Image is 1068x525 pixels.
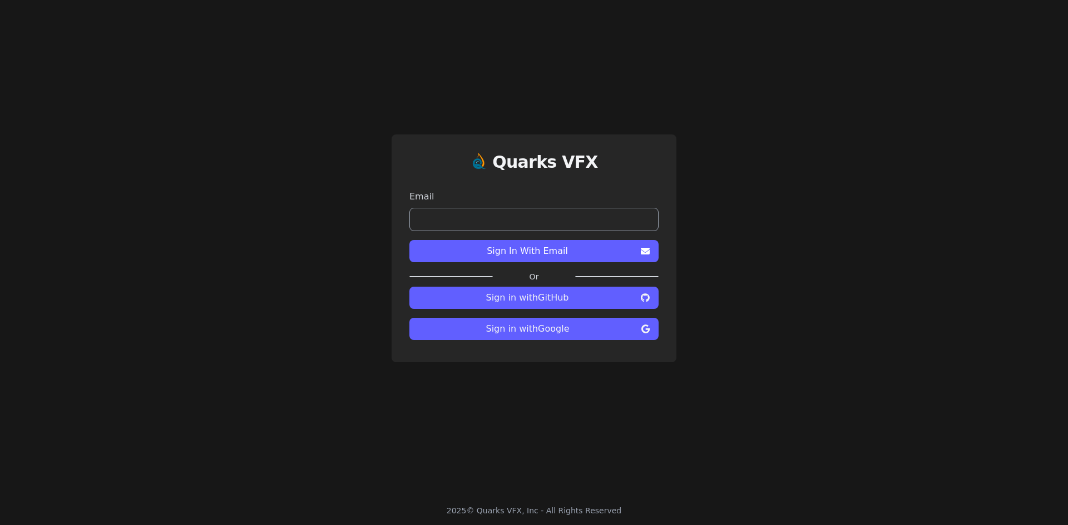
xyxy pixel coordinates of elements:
a: Quarks VFX [492,152,598,181]
button: Sign in withGoogle [409,318,659,340]
span: Sign in with Google [418,322,637,336]
button: Sign in withGitHub [409,287,659,309]
div: 2025 © Quarks VFX, Inc - All Rights Reserved [447,505,622,516]
span: Sign In With Email [418,244,636,258]
span: Sign in with GitHub [418,291,636,304]
h1: Quarks VFX [492,152,598,172]
button: Sign In With Email [409,240,659,262]
label: Email [409,190,659,203]
label: Or [493,271,575,282]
